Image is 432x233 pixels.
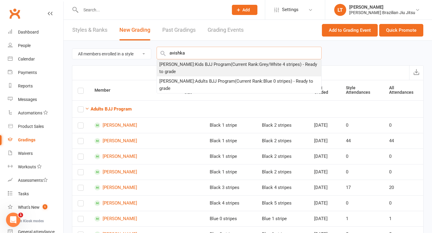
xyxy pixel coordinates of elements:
[18,205,40,210] div: What's New
[18,43,31,48] div: People
[18,137,35,142] div: Gradings
[384,117,423,133] td: 0
[8,174,63,187] a: Assessments
[204,117,256,133] td: Black 1 stripe
[18,70,37,75] div: Payments
[256,149,309,164] td: Black 2 stripes
[43,204,47,209] span: 1
[18,178,48,183] div: Assessments
[340,117,384,133] td: 0
[340,195,384,211] td: 0
[232,5,257,15] button: Add
[256,117,309,133] td: Black 2 stripes
[8,93,63,106] a: Messages
[18,151,33,156] div: Waivers
[309,211,341,226] td: [DATE]
[340,149,384,164] td: 0
[89,80,179,100] th: Member
[309,80,341,100] th: Last Graded
[159,78,319,92] div: [PERSON_NAME] : Adults BJJ Program (Current Rank: Blue 0 stripes ) - Ready to grade
[204,195,256,211] td: Black 4 stripes
[72,20,107,40] a: Styles & Ranks
[18,111,42,115] div: Automations
[8,79,63,93] a: Reports
[94,122,173,128] a: [PERSON_NAME]
[94,216,173,222] a: [PERSON_NAME]
[322,24,378,37] button: Add to Grading Event
[18,30,39,34] div: Dashboard
[349,4,415,10] div: [PERSON_NAME]
[18,213,23,217] span: 1
[309,117,341,133] td: [DATE]
[384,180,423,195] td: 20
[204,164,256,180] td: Black 1 stripe
[18,84,33,88] div: Reports
[94,138,173,144] a: [PERSON_NAME]
[384,80,423,100] th: All Attendances
[8,147,63,160] a: Waivers
[208,20,244,40] a: Grading Events
[8,25,63,39] a: Dashboard
[94,169,173,175] a: [PERSON_NAME]
[94,154,173,159] a: [PERSON_NAME]
[309,149,341,164] td: [DATE]
[8,106,63,120] a: Automations
[18,191,29,196] div: Tasks
[159,61,319,75] div: [PERSON_NAME] : Kids BJJ Program (Current Rank: Grey/White 4 stripes ) - Ready to grade
[256,180,309,195] td: Black 4 stripes
[340,211,384,226] td: 1
[349,10,415,15] div: [PERSON_NAME] Brazilian Jiu Jitsu
[309,164,341,180] td: [DATE]
[94,185,173,190] a: [PERSON_NAME]
[309,180,341,195] td: [DATE]
[18,97,37,102] div: Messages
[18,57,35,61] div: Calendar
[384,195,423,211] td: 0
[384,211,423,226] td: 1
[309,195,341,211] td: [DATE]
[79,6,224,14] input: Search...
[204,180,256,195] td: Black 3 stripes
[256,133,309,149] td: Black 2 stripes
[7,6,22,21] a: Clubworx
[162,20,196,40] a: Past Gradings
[340,180,384,195] td: 17
[204,211,256,226] td: Blue 0 stripes
[384,149,423,164] td: 0
[379,24,423,37] button: Quick Promote
[6,213,20,227] iframe: Intercom live chat
[204,149,256,164] td: Black 1 stripe
[256,195,309,211] td: Black 5 stripes
[340,80,384,100] th: Style Attendances
[157,47,322,59] input: Add Member to Report
[334,4,346,16] div: LT
[309,133,341,149] td: [DATE]
[94,200,173,206] a: [PERSON_NAME]
[8,52,63,66] a: Calendar
[384,164,423,180] td: 0
[256,211,309,226] td: Blue 1 stripe
[282,3,298,16] span: Settings
[384,133,423,149] td: 44
[8,201,63,214] a: What's New1
[8,133,63,147] a: Gradings
[8,187,63,201] a: Tasks
[204,133,256,149] td: Black 1 stripe
[340,164,384,180] td: 0
[85,105,132,113] button: Adults BJJ Program
[18,164,36,169] div: Workouts
[72,80,89,100] th: Select all
[8,39,63,52] a: People
[119,20,150,40] a: New Grading
[340,133,384,149] td: 44
[8,120,63,133] a: Product Sales
[242,7,250,12] span: Add
[8,160,63,174] a: Workouts
[256,164,309,180] td: Black 2 stripes
[8,66,63,79] a: Payments
[91,106,132,112] strong: Adults BJJ Program
[18,124,44,129] div: Product Sales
